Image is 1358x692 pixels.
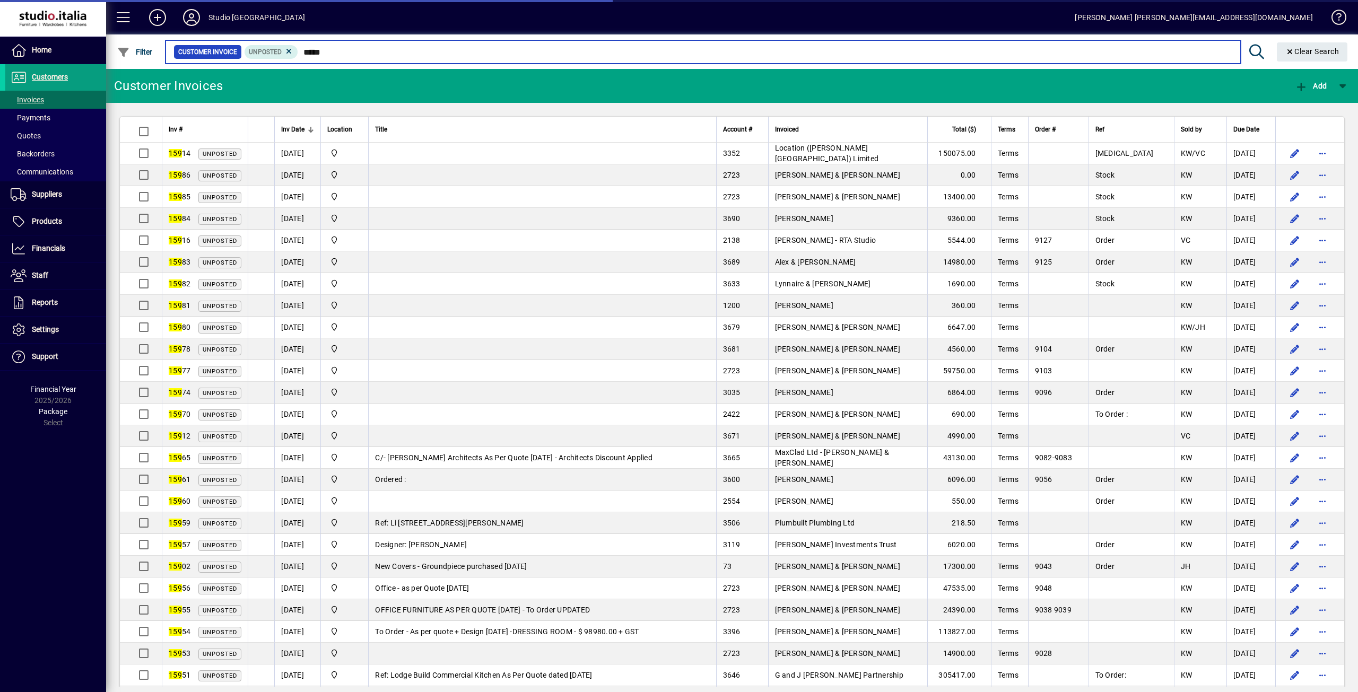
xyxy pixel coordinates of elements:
[1181,323,1205,331] span: KW/JH
[1286,536,1303,553] button: Edit
[274,273,320,295] td: [DATE]
[1286,449,1303,466] button: Edit
[927,317,991,338] td: 6647.00
[952,124,976,135] span: Total ($)
[1277,42,1348,62] button: Clear
[11,113,50,122] span: Payments
[1286,623,1303,640] button: Edit
[1314,362,1331,379] button: More options
[775,345,900,353] span: [PERSON_NAME] & [PERSON_NAME]
[32,190,62,198] span: Suppliers
[274,251,320,273] td: [DATE]
[169,345,190,353] span: 78
[203,259,237,266] span: Unposted
[327,124,362,135] div: Location
[169,301,190,310] span: 81
[169,192,182,201] em: 159
[327,191,362,203] span: Nugent Street
[927,143,991,164] td: 150075.00
[998,171,1019,179] span: Terms
[934,124,986,135] div: Total ($)
[32,244,65,252] span: Financials
[203,303,237,310] span: Unposted
[1286,645,1303,662] button: Edit
[1226,295,1275,317] td: [DATE]
[1095,124,1168,135] div: Ref
[998,149,1019,157] span: Terms
[723,124,762,135] div: Account #
[1095,410,1128,418] span: To Order :
[1181,279,1192,288] span: KW
[169,323,182,331] em: 159
[1233,124,1269,135] div: Due Date
[1286,253,1303,270] button: Edit
[998,453,1019,462] span: Terms
[327,234,362,246] span: Nugent Street
[1286,580,1303,597] button: Edit
[5,317,106,343] a: Settings
[115,42,155,62] button: Filter
[1286,667,1303,684] button: Edit
[169,279,190,288] span: 82
[1314,384,1331,401] button: More options
[274,425,320,447] td: [DATE]
[203,325,237,331] span: Unposted
[274,164,320,186] td: [DATE]
[1226,382,1275,404] td: [DATE]
[327,147,362,159] span: Nugent Street
[203,216,237,223] span: Unposted
[775,124,799,135] span: Invoiced
[1286,558,1303,575] button: Edit
[1226,425,1275,447] td: [DATE]
[281,124,304,135] span: Inv Date
[1286,210,1303,227] button: Edit
[1314,297,1331,314] button: More options
[927,447,991,469] td: 43130.00
[1095,388,1115,397] span: Order
[245,45,298,59] mat-chip: Customer Invoice Status: Unposted
[327,124,352,135] span: Location
[274,186,320,208] td: [DATE]
[169,171,182,179] em: 159
[998,192,1019,201] span: Terms
[775,410,900,418] span: [PERSON_NAME] & [PERSON_NAME]
[723,388,741,397] span: 3035
[1075,9,1313,26] div: [PERSON_NAME] [PERSON_NAME][EMAIL_ADDRESS][DOMAIN_NAME]
[203,151,237,157] span: Unposted
[1314,645,1331,662] button: More options
[1226,164,1275,186] td: [DATE]
[1095,258,1115,266] span: Order
[1095,236,1115,244] span: Order
[998,388,1019,397] span: Terms
[1181,124,1220,135] div: Sold by
[375,124,387,135] span: Title
[927,382,991,404] td: 6864.00
[1181,192,1192,201] span: KW
[327,278,362,290] span: Nugent Street
[1314,601,1331,618] button: More options
[5,127,106,145] a: Quotes
[203,368,237,375] span: Unposted
[169,410,182,418] em: 159
[327,365,362,376] span: Nugent Street
[1035,388,1052,397] span: 9096
[32,298,58,306] span: Reports
[1314,580,1331,597] button: More options
[327,300,362,311] span: Nugent Street
[723,410,741,418] span: 2422
[274,469,320,490] td: [DATE]
[1181,149,1205,157] span: KW/VC
[998,323,1019,331] span: Terms
[1035,124,1056,135] span: Order #
[32,271,48,279] span: Staff
[1314,340,1331,357] button: More options
[1286,362,1303,379] button: Edit
[175,8,208,27] button: Profile
[1286,406,1303,423] button: Edit
[1314,623,1331,640] button: More options
[1035,366,1052,375] span: 9103
[169,149,190,157] span: 14
[203,455,237,462] span: Unposted
[32,352,58,361] span: Support
[1286,167,1303,183] button: Edit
